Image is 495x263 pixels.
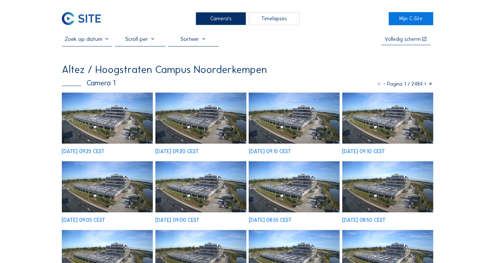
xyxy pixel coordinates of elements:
[249,93,340,144] img: image_52770006
[155,149,199,154] div: [DATE] 09:20 CEST
[62,36,112,43] input: Zoek op datum 󰅀
[62,161,153,212] img: image_52769781
[155,93,246,144] img: image_52770138
[155,161,246,212] img: image_52769635
[62,218,105,223] div: [DATE] 09:05 CEST
[62,149,105,154] div: [DATE] 09:25 CEST
[62,64,267,75] div: Altez / Hoogstraten Campus Noorderkempen
[62,12,101,25] img: C-SITE Logo
[62,12,106,25] a: C-SITE Logo
[342,161,433,212] img: image_52769342
[155,218,200,223] div: [DATE] 09:00 CEST
[387,81,423,87] span: Pagina 1 / 2484
[342,93,433,144] img: image_52769854
[249,12,299,25] div: Timelapses
[385,37,421,42] div: Volledig scherm
[196,12,246,25] div: Camera's
[62,93,153,144] img: image_52770286
[389,12,433,25] a: Mijn C-Site
[249,149,291,154] div: [DATE] 09:15 CEST
[249,161,340,212] img: image_52769490
[342,218,386,223] div: [DATE] 08:50 CEST
[62,79,115,87] div: Camera 1
[249,218,292,223] div: [DATE] 08:55 CEST
[342,149,385,154] div: [DATE] 09:10 CEST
